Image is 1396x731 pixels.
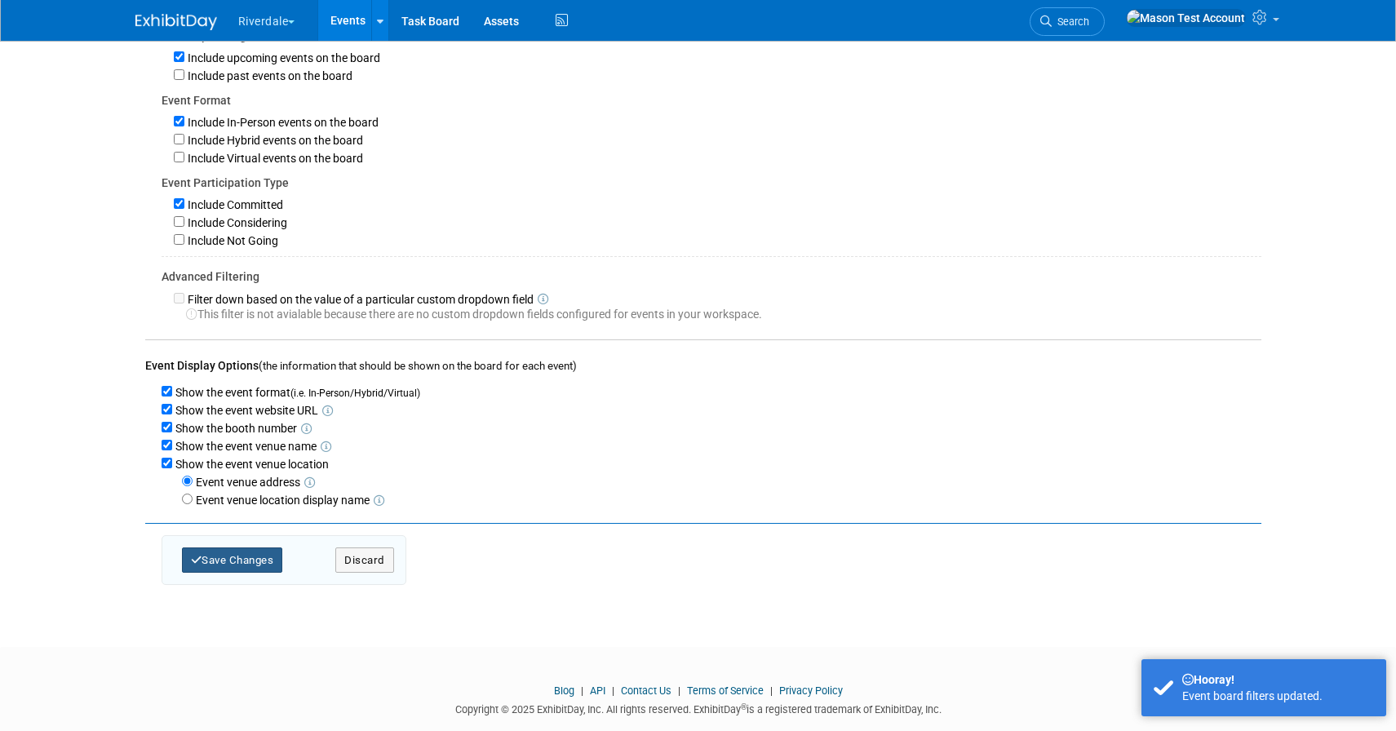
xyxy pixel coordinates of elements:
[172,458,329,471] label: Show the event venue location
[1182,688,1374,704] div: Event board filters updated.
[162,175,1261,191] div: Event Participation Type
[184,116,379,129] label: Include In-Person events on the board
[174,306,1261,322] div: This filter is not avialable because there are no custom dropdown fields configured for events in...
[184,234,278,247] label: Include Not Going
[779,684,843,697] a: Privacy Policy
[172,440,317,453] label: Show the event venue name
[741,702,747,711] sup: ®
[162,92,1261,109] div: Event Format
[621,684,671,697] a: Contact Us
[172,386,420,399] label: Show the event format
[184,51,380,64] label: Include upcoming events on the board
[290,388,420,399] span: (i.e. In-Person/Hybrid/Virtual)
[577,684,587,697] span: |
[590,684,605,697] a: API
[184,134,363,147] label: Include Hybrid events on the board
[162,268,1261,285] div: Advanced Filtering
[182,547,283,573] button: Save Changes
[608,684,618,697] span: |
[259,360,577,372] span: (the information that should be shown on the board for each event)
[184,152,363,165] label: Include Virtual events on the board
[193,494,370,507] label: Event venue location display name
[1052,16,1089,28] span: Search
[184,69,352,82] label: Include past events on the board
[184,198,283,211] label: Include Committed
[184,216,287,229] label: Include Considering
[193,476,300,489] label: Event venue address
[766,684,777,697] span: |
[1182,671,1374,688] div: Hooray!
[1030,7,1105,36] a: Search
[335,547,394,573] button: Discard
[135,14,217,30] img: ExhibitDay
[674,684,685,697] span: |
[172,422,297,435] label: Show the booth number
[184,293,534,306] label: Filter down based on the value of a particular custom dropdown field
[554,684,574,697] a: Blog
[687,684,764,697] a: Terms of Service
[1126,9,1246,27] img: Mason Test Account
[172,404,318,417] label: Show the event website URL
[145,357,1261,374] div: Event Display Options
